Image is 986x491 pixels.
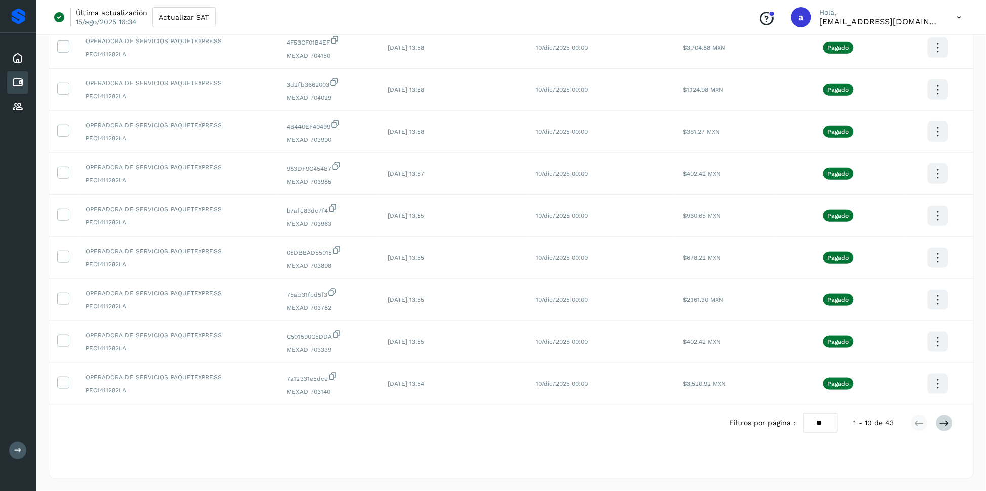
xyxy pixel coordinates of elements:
span: 4B440EF40499 [287,119,372,131]
span: 1 - 10 de 43 [854,418,894,428]
span: MEXAD 703985 [287,177,372,186]
p: Pagado [828,44,849,51]
p: Pagado [828,128,849,135]
span: PEC1411282LA [85,386,271,395]
span: MEXAD 703963 [287,219,372,228]
p: Pagado [828,254,849,261]
p: Pagado [828,338,849,345]
span: OPERADORA DE SERVICIOS PAQUETEXPRESS [85,247,271,256]
span: 10/dic/2025 00:00 [536,338,588,345]
span: 75ab31fcd5f3 [287,287,372,299]
span: 10/dic/2025 00:00 [536,86,588,93]
p: Pagado [828,212,849,219]
span: OPERADORA DE SERVICIOS PAQUETEXPRESS [85,78,271,88]
span: OPERADORA DE SERVICIOS PAQUETEXPRESS [85,289,271,298]
span: $2,161.30 MXN [683,296,724,303]
span: PEC1411282LA [85,176,271,185]
span: $402.42 MXN [683,170,721,177]
div: Proveedores [7,96,28,118]
span: PEC1411282LA [85,344,271,353]
span: 3d2fb3662003 [287,77,372,89]
span: PEC1411282LA [85,92,271,101]
span: $361.27 MXN [683,128,720,135]
span: OPERADORA DE SERVICIOS PAQUETEXPRESS [85,120,271,130]
span: [DATE] 13:58 [388,86,424,93]
span: [DATE] 13:54 [388,380,424,387]
span: b7afc83dc7f4 [287,203,372,215]
span: PEC1411282LA [85,218,271,227]
span: OPERADORA DE SERVICIOS PAQUETEXPRESS [85,331,271,340]
p: Pagado [828,86,849,93]
p: 15/ago/2025 16:34 [76,17,137,26]
span: OPERADORA DE SERVICIOS PAQUETEXPRESS [85,204,271,214]
span: [DATE] 13:57 [388,170,424,177]
span: [DATE] 13:55 [388,338,424,345]
span: OPERADORA DE SERVICIOS PAQUETEXPRESS [85,36,271,46]
p: Pagado [828,170,849,177]
span: $3,704.88 MXN [683,44,726,51]
span: [DATE] 13:58 [388,44,424,51]
p: Hola, [820,8,941,17]
p: Pagado [828,380,849,387]
span: 7a12331e5dce [287,371,372,383]
p: Última actualización [76,8,147,17]
p: Pagado [828,296,849,303]
span: 10/dic/2025 00:00 [536,128,588,135]
div: Inicio [7,47,28,69]
div: Cuentas por pagar [7,71,28,94]
p: administracion@logistify.com.mx [820,17,941,26]
span: 05DBBAD55015 [287,245,372,257]
span: $402.42 MXN [683,338,721,345]
span: [DATE] 13:55 [388,212,424,219]
span: PEC1411282LA [85,260,271,269]
span: [DATE] 13:55 [388,254,424,261]
span: C501590C5DDA [287,329,372,341]
span: 10/dic/2025 00:00 [536,296,588,303]
span: Filtros por página : [730,418,796,428]
span: 10/dic/2025 00:00 [536,254,588,261]
span: PEC1411282LA [85,50,271,59]
span: OPERADORA DE SERVICIOS PAQUETEXPRESS [85,162,271,172]
span: $960.65 MXN [683,212,721,219]
span: Actualizar SAT [159,14,209,21]
span: 10/dic/2025 00:00 [536,212,588,219]
span: $1,124.98 MXN [683,86,724,93]
span: 10/dic/2025 00:00 [536,380,588,387]
span: MEXAD 703782 [287,303,372,312]
span: 10/dic/2025 00:00 [536,44,588,51]
span: MEXAD 703990 [287,135,372,144]
span: MEXAD 704029 [287,93,372,102]
span: $3,520.92 MXN [683,380,726,387]
span: MEXAD 703140 [287,387,372,396]
span: 10/dic/2025 00:00 [536,170,588,177]
span: [DATE] 13:58 [388,128,424,135]
span: OPERADORA DE SERVICIOS PAQUETEXPRESS [85,373,271,382]
span: [DATE] 13:55 [388,296,424,303]
span: MEXAD 703898 [287,261,372,270]
button: Actualizar SAT [152,7,216,27]
span: $678.22 MXN [683,254,721,261]
span: 4F53CF01B4EF [287,35,372,47]
span: PEC1411282LA [85,302,271,311]
span: MEXAD 704150 [287,51,372,60]
span: 983DF9C454B7 [287,161,372,173]
span: MEXAD 703339 [287,345,372,354]
span: PEC1411282LA [85,134,271,143]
